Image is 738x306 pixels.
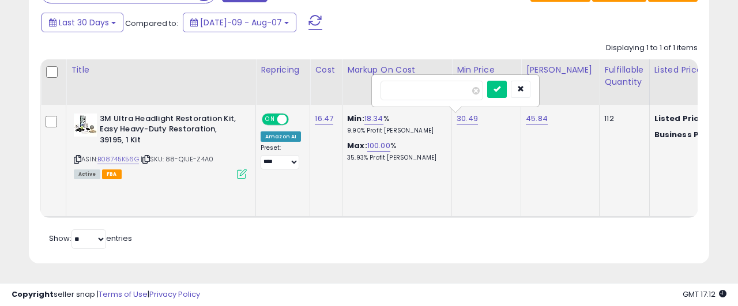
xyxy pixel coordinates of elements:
[261,131,301,142] div: Amazon AI
[315,113,333,124] a: 16.47
[347,140,367,151] b: Max:
[347,141,443,162] div: %
[183,13,296,32] button: [DATE]-09 - Aug-07
[42,13,123,32] button: Last 30 Days
[263,114,277,124] span: ON
[683,289,726,300] span: 2025-09-7 17:12 GMT
[347,113,364,124] b: Min:
[102,169,122,179] span: FBA
[342,59,452,105] th: The percentage added to the cost of goods (COGS) that forms the calculator for Min & Max prices.
[100,114,240,149] b: 3M Ultra Headlight Restoration Kit, Easy Heavy-Duty Restoration, 39195, 1 Kit
[606,43,698,54] div: Displaying 1 to 1 of 1 items
[59,17,109,28] span: Last 30 Days
[200,17,282,28] span: [DATE]-09 - Aug-07
[261,144,301,170] div: Preset:
[141,154,213,164] span: | SKU: 88-QIUE-Z4A0
[347,64,447,76] div: Markup on Cost
[99,289,148,300] a: Terms of Use
[97,154,139,164] a: B08745K56G
[74,169,100,179] span: All listings currently available for purchase on Amazon
[604,64,644,88] div: Fulfillable Quantity
[74,114,97,137] img: 41sISNDKEpL._SL40_.jpg
[654,113,707,124] b: Listed Price:
[347,114,443,135] div: %
[347,154,443,162] p: 35.93% Profit [PERSON_NAME]
[125,18,178,29] span: Compared to:
[526,64,594,76] div: [PERSON_NAME]
[457,113,478,124] a: 30.49
[526,113,548,124] a: 45.84
[261,64,305,76] div: Repricing
[367,140,390,152] a: 100.00
[654,129,718,140] b: Business Price:
[12,289,54,300] strong: Copyright
[287,114,306,124] span: OFF
[604,114,640,124] div: 112
[49,233,132,244] span: Show: entries
[457,64,516,76] div: Min Price
[364,113,383,124] a: 18.34
[315,64,337,76] div: Cost
[347,127,443,135] p: 9.90% Profit [PERSON_NAME]
[74,114,247,177] div: ASIN:
[71,64,251,76] div: Title
[12,289,200,300] div: seller snap | |
[149,289,200,300] a: Privacy Policy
